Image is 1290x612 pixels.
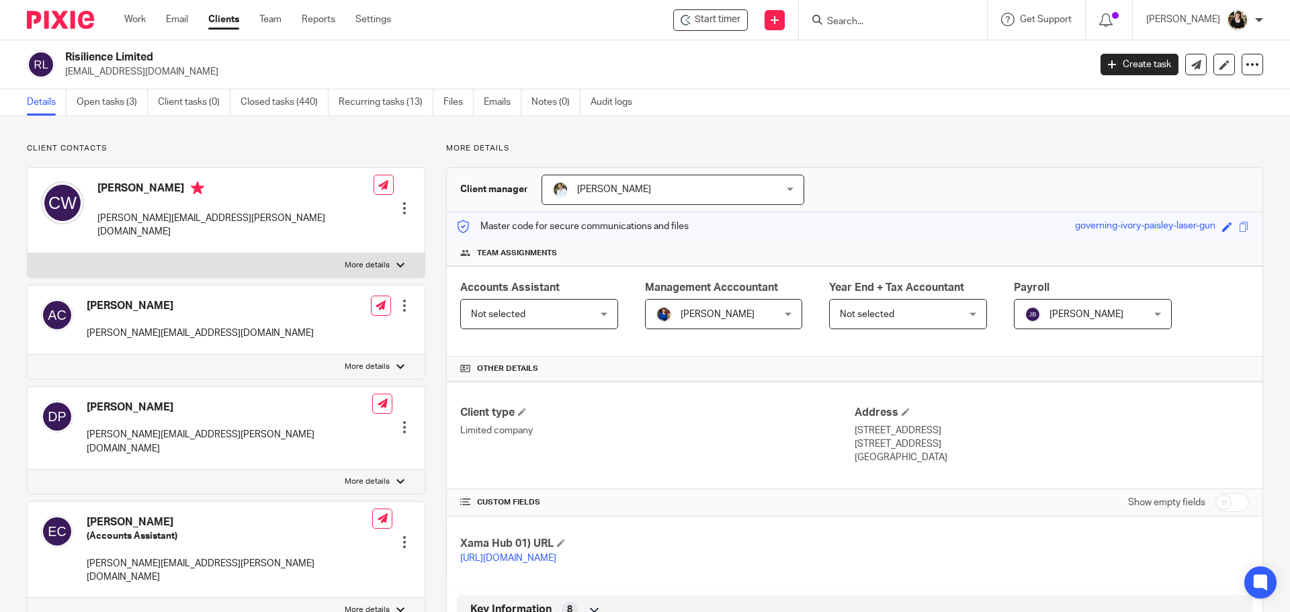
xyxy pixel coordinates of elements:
[552,181,568,198] img: sarah-royle.jpg
[1227,9,1248,31] img: Helen%20Campbell.jpeg
[166,13,188,26] a: Email
[645,282,778,293] span: Management Acccountant
[855,406,1249,420] h4: Address
[1075,219,1215,234] div: governing-ivory-paisley-laser-gun
[259,13,282,26] a: Team
[1025,306,1041,322] img: svg%3E
[87,529,372,543] h5: (Accounts Assistant)
[829,282,964,293] span: Year End + Tax Accountant
[27,50,55,79] img: svg%3E
[681,310,755,319] span: [PERSON_NAME]
[577,185,651,194] span: [PERSON_NAME]
[446,143,1263,154] p: More details
[97,212,374,239] p: [PERSON_NAME][EMAIL_ADDRESS][PERSON_NAME][DOMAIN_NAME]
[87,299,314,313] h4: [PERSON_NAME]
[345,260,390,271] p: More details
[158,89,230,116] a: Client tasks (0)
[1049,310,1123,319] span: [PERSON_NAME]
[656,306,672,322] img: Nicole.jpeg
[1128,496,1205,509] label: Show empty fields
[477,248,557,259] span: Team assignments
[302,13,335,26] a: Reports
[855,451,1249,464] p: [GEOGRAPHIC_DATA]
[1020,15,1072,24] span: Get Support
[460,554,556,563] a: [URL][DOMAIN_NAME]
[673,9,748,31] div: Risilience Limited
[77,89,148,116] a: Open tasks (3)
[591,89,642,116] a: Audit logs
[41,400,73,433] img: svg%3E
[41,515,73,548] img: svg%3E
[191,181,204,195] i: Primary
[87,557,372,584] p: [PERSON_NAME][EMAIL_ADDRESS][PERSON_NAME][DOMAIN_NAME]
[484,89,521,116] a: Emails
[855,424,1249,437] p: [STREET_ADDRESS]
[65,50,877,64] h2: Risilience Limited
[41,181,84,224] img: svg%3E
[345,361,390,372] p: More details
[27,143,425,154] p: Client contacts
[460,282,560,293] span: Accounts Assistant
[97,181,374,198] h4: [PERSON_NAME]
[460,537,855,551] h4: Xama Hub 01) URL
[41,299,73,331] img: svg%3E
[460,497,855,508] h4: CUSTOM FIELDS
[208,13,239,26] a: Clients
[460,406,855,420] h4: Client type
[339,89,433,116] a: Recurring tasks (13)
[87,326,314,340] p: [PERSON_NAME][EMAIL_ADDRESS][DOMAIN_NAME]
[443,89,474,116] a: Files
[65,65,1080,79] p: [EMAIL_ADDRESS][DOMAIN_NAME]
[1014,282,1049,293] span: Payroll
[87,400,372,414] h4: [PERSON_NAME]
[840,310,894,319] span: Not selected
[87,428,372,455] p: [PERSON_NAME][EMAIL_ADDRESS][PERSON_NAME][DOMAIN_NAME]
[241,89,329,116] a: Closed tasks (440)
[87,515,372,529] h4: [PERSON_NAME]
[1101,54,1178,75] a: Create task
[355,13,391,26] a: Settings
[457,220,689,233] p: Master code for secure communications and files
[1146,13,1220,26] p: [PERSON_NAME]
[826,16,947,28] input: Search
[477,363,538,374] span: Other details
[695,13,740,27] span: Start timer
[27,89,67,116] a: Details
[471,310,525,319] span: Not selected
[124,13,146,26] a: Work
[27,11,94,29] img: Pixie
[460,183,528,196] h3: Client manager
[855,437,1249,451] p: [STREET_ADDRESS]
[345,476,390,487] p: More details
[531,89,580,116] a: Notes (0)
[460,424,855,437] p: Limited company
